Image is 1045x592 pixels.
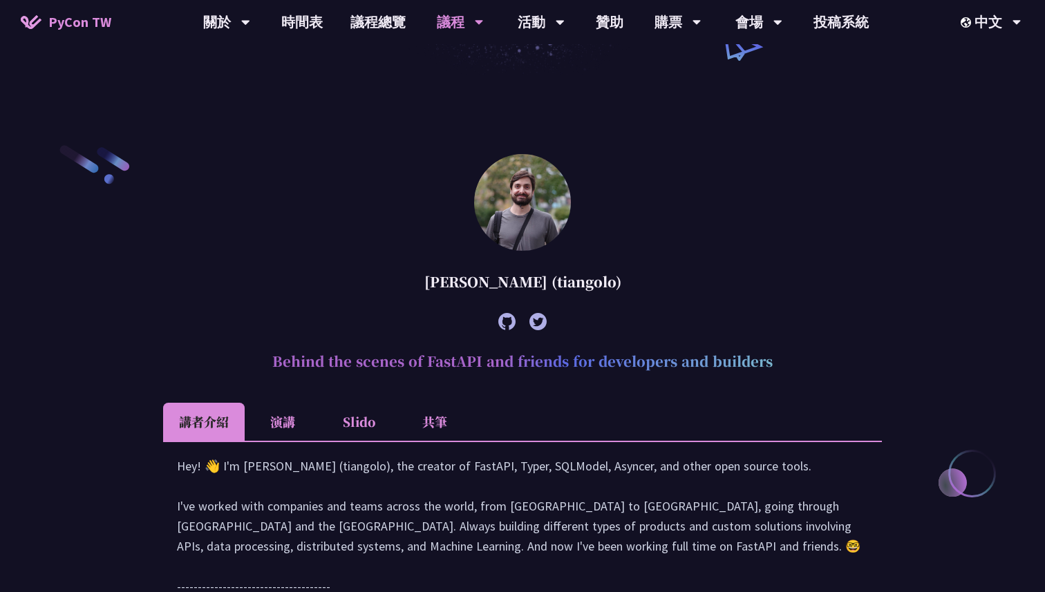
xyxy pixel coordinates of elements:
[397,403,473,441] li: 共筆
[321,403,397,441] li: Slido
[961,17,975,28] img: Locale Icon
[7,5,125,39] a: PyCon TW
[163,341,882,382] h2: Behind the scenes of FastAPI and friends for developers and builders
[21,15,41,29] img: Home icon of PyCon TW 2025
[245,403,321,441] li: 演講
[163,261,882,303] div: [PERSON_NAME] (tiangolo)
[163,403,245,441] li: 講者介紹
[474,154,571,251] img: Sebastián Ramírez (tiangolo)
[48,12,111,32] span: PyCon TW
